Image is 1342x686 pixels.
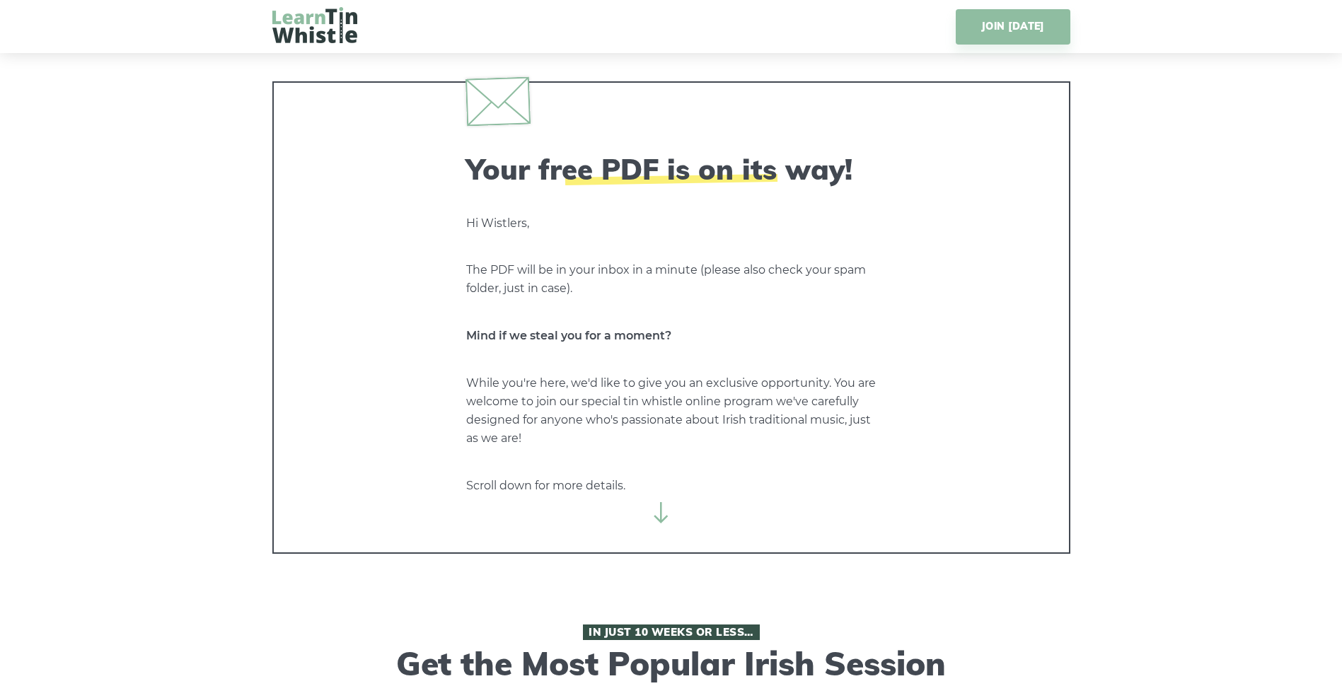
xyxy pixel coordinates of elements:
img: envelope.svg [465,76,530,126]
p: While you're here, we'd like to give you an exclusive opportunity. You are welcome to join our sp... [466,374,877,448]
p: Hi Wistlers, [466,214,877,233]
strong: Mind if we steal you for a moment? [466,329,671,342]
h2: Your free PDF is on its way! [466,152,877,186]
p: The PDF will be in your inbox in a minute (please also check your spam folder, just in case). [466,261,877,298]
p: Scroll down for more details. [466,477,877,495]
span: In Just 10 Weeks or Less… [583,624,760,640]
a: JOIN [DATE] [956,9,1070,45]
img: LearnTinWhistle.com [272,7,357,43]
